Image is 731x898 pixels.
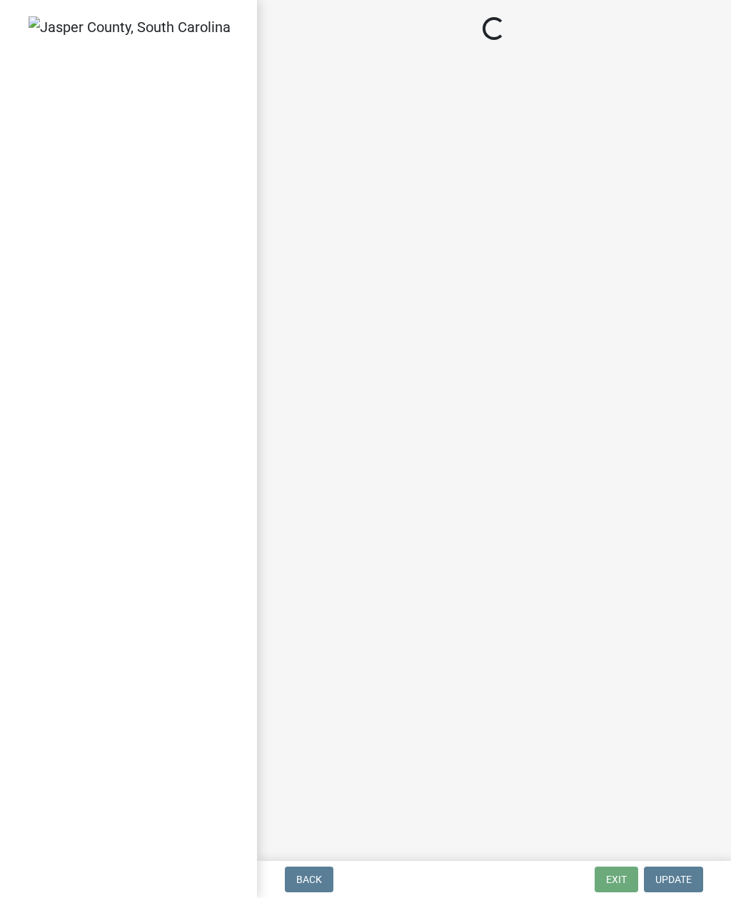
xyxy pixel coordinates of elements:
button: Update [644,867,703,892]
img: Jasper County, South Carolina [29,16,231,38]
button: Exit [595,867,638,892]
span: Update [655,874,692,885]
button: Back [285,867,333,892]
span: Back [296,874,322,885]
